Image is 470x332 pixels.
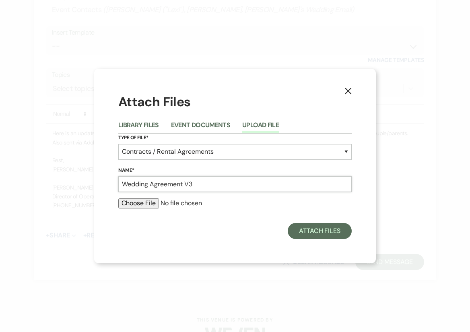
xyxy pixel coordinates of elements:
[118,122,159,133] button: Library Files
[288,223,352,239] button: Attach Files
[242,122,279,133] button: Upload File
[118,93,352,111] h1: Attach Files
[171,122,230,133] button: Event Documents
[118,134,352,142] label: Type of File*
[118,166,352,175] label: Name*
